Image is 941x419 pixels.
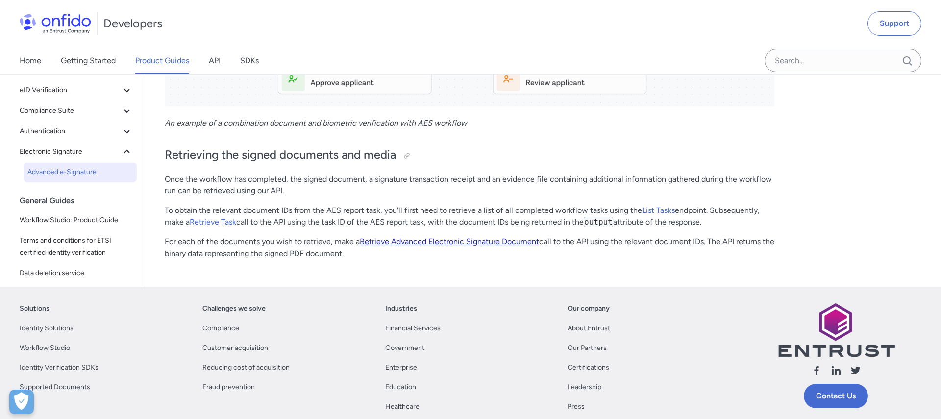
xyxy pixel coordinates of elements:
[202,323,239,334] a: Compliance
[202,303,266,315] a: Challenges we solve
[385,381,416,393] a: Education
[20,323,74,334] a: Identity Solutions
[202,381,255,393] a: Fraud prevention
[135,47,189,74] a: Product Guides
[209,47,221,74] a: API
[20,235,133,258] span: Terms and conditions for ETSI certified identity verification
[16,231,137,262] a: Terms and conditions for ETSI certified identity verification
[804,384,868,408] a: Contact Us
[16,142,137,162] button: Electronic Signature
[811,365,822,376] svg: Follow us facebook
[20,342,70,354] a: Workflow Studio
[16,80,137,100] button: eID Verification
[20,105,121,116] span: Compliance Suite
[24,163,137,182] a: Advanced e-Signature
[642,206,675,215] a: List Tasks
[20,362,99,373] a: Identity Verification SDKs
[202,342,268,354] a: Customer acquisition
[20,191,141,210] div: General Guides
[165,205,774,228] p: To obtain the relevant document IDs from the AES report task, you'll first need to retrieve a lis...
[9,390,34,414] div: Cookie Preferences
[568,303,610,315] a: Our company
[20,14,91,33] img: Onfido Logo
[568,362,609,373] a: Certifications
[867,11,921,36] a: Support
[61,47,116,74] a: Getting Started
[27,166,133,178] span: Advanced e-Signature
[20,125,121,137] span: Authentication
[385,303,417,315] a: Industries
[20,47,41,74] a: Home
[20,381,90,393] a: Supported Documents
[568,381,601,393] a: Leadership
[385,342,424,354] a: Government
[20,146,121,158] span: Electronic Signature
[811,365,822,380] a: Follow us facebook
[777,303,895,357] img: Entrust logo
[103,16,162,31] h1: Developers
[830,365,842,380] a: Follow us linkedin
[20,214,133,226] span: Workflow Studio: Product Guide
[165,173,774,197] p: Once the workflow has completed, the signed document, a signature transaction receipt and an evid...
[16,210,137,230] a: Workflow Studio: Product Guide
[568,401,585,413] a: Press
[20,84,121,96] span: eID Verification
[16,121,137,141] button: Authentication
[16,263,137,283] a: Data deletion service
[202,362,290,373] a: Reducing cost of acquisition
[16,101,137,120] button: Compliance Suite
[385,323,441,334] a: Financial Services
[9,390,34,414] button: Open Preferences
[584,217,613,227] code: output
[385,362,417,373] a: Enterprise
[165,236,774,259] p: For each of the documents you wish to retrieve, make a call to the API using the relevant documen...
[850,365,862,380] a: Follow us X (Twitter)
[568,342,607,354] a: Our Partners
[165,147,774,163] h2: Retrieving the signed documents and media
[16,284,137,315] a: Onfido US Biometric Privacy Laws notices and consent
[20,303,50,315] a: Solutions
[165,118,467,128] em: An example of a combination document and biometric verification with AES workflow
[830,365,842,376] svg: Follow us linkedin
[765,49,921,72] input: Onfido search input field
[385,401,420,413] a: Healthcare
[240,47,259,74] a: SDKs
[20,267,133,279] span: Data deletion service
[190,217,236,227] a: Retrieve Task
[568,323,610,334] a: About Entrust
[850,365,862,376] svg: Follow us X (Twitter)
[360,237,539,246] a: Retrieve Advanced Electronic Signature Document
